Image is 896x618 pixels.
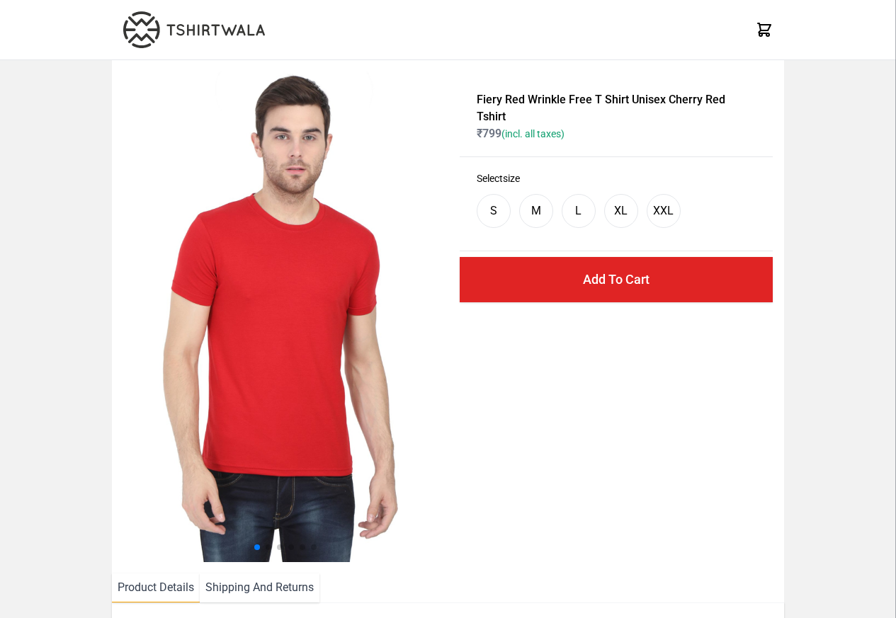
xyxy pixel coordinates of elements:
[123,71,450,562] img: 4M6A2225.jpg
[460,257,773,302] button: Add To Cart
[477,171,756,185] h3: Select size
[477,91,756,125] h1: Fiery Red Wrinkle Free T Shirt Unisex Cherry Red Tshirt
[123,11,265,48] img: TW-LOGO-400-104.png
[614,202,628,219] div: XL
[575,202,582,219] div: L
[501,128,565,139] span: (incl. all taxes)
[200,573,319,602] li: Shipping And Returns
[653,202,674,219] div: XXL
[112,573,200,602] li: Product Details
[490,202,497,219] div: S
[477,127,565,140] span: ₹ 799
[531,202,541,219] div: M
